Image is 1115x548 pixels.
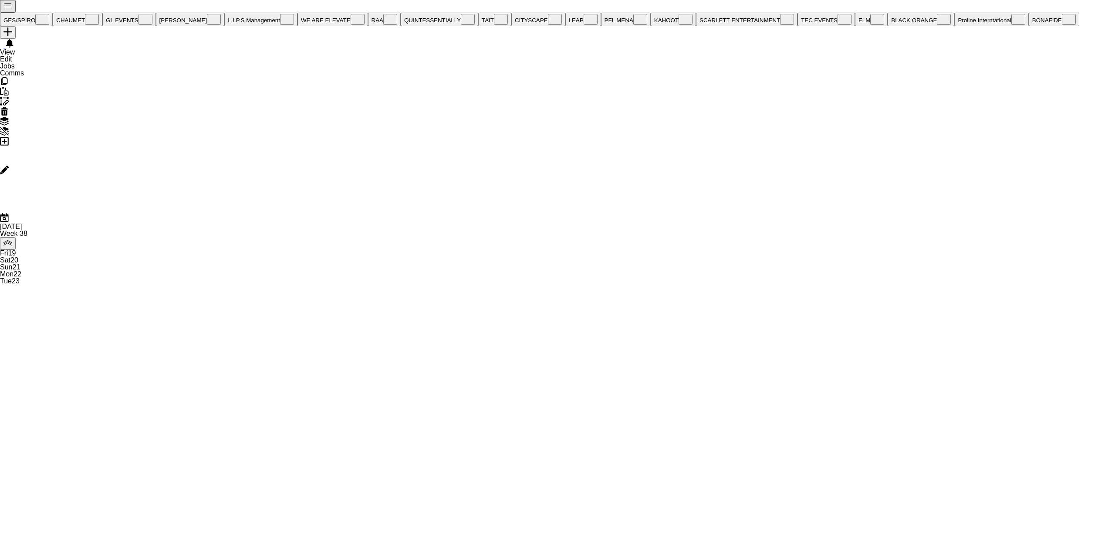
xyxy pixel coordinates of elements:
[53,13,102,26] button: CHAUMET
[855,13,888,26] button: ELM
[601,13,651,26] button: PFL MENA
[368,13,401,26] button: RAA
[954,13,1028,26] button: Proline Interntational
[12,277,20,285] span: 23
[102,13,155,26] button: GL EVENTS
[401,13,478,26] button: QUINTESSENTIALLY
[651,13,696,26] button: KAHOOT
[10,256,18,264] span: 20
[696,13,797,26] button: SCARLETT ENTERTAINMENT
[565,13,601,26] button: LEAP
[297,13,368,26] button: WE ARE ELEVATE
[797,13,855,26] button: TEC EVENTS
[478,13,511,26] button: TAIT
[888,13,954,26] button: BLACK ORANGE
[12,263,20,271] span: 21
[224,13,297,26] button: L.I.P.S Management
[511,13,565,26] button: CITYSCAPE
[1029,13,1079,26] button: BONAFIDE
[156,13,225,26] button: [PERSON_NAME]
[8,249,16,257] span: 19
[14,270,21,278] span: 22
